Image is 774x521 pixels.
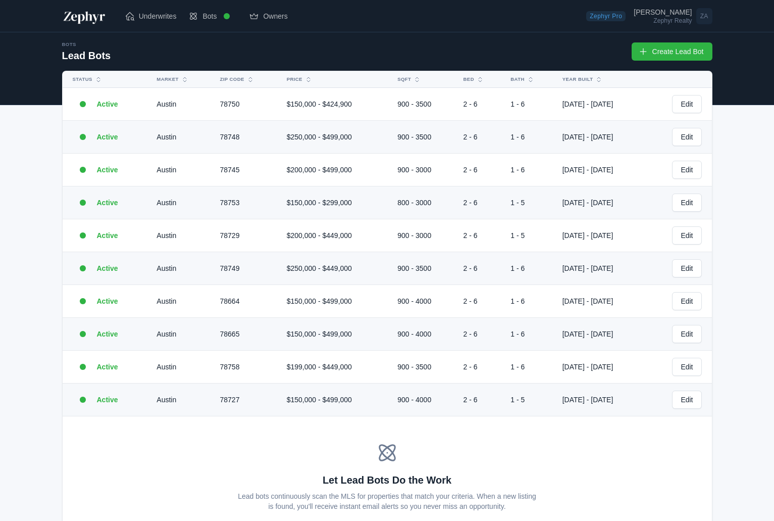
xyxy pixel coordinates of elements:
[150,186,214,219] td: Austin
[97,99,118,109] span: Active
[214,252,281,285] td: 78749
[97,132,118,142] span: Active
[150,121,214,154] td: Austin
[281,219,392,252] td: $200,000 - $449,000
[457,121,505,154] td: 2 - 6
[281,351,392,384] td: $199,000 - $449,000
[62,8,107,24] img: Zephyr Logo
[672,194,701,212] a: Edit
[672,226,701,245] a: Edit
[281,71,380,87] button: Price
[556,71,635,87] button: Year Built
[97,263,118,273] span: Active
[504,219,556,252] td: 1 - 5
[214,154,281,186] td: 78745
[97,165,118,175] span: Active
[214,186,281,219] td: 78753
[556,121,647,154] td: [DATE] - [DATE]
[556,318,647,351] td: [DATE] - [DATE]
[67,71,139,87] button: Status
[504,186,556,219] td: 1 - 5
[672,161,701,179] a: Edit
[97,230,118,241] span: Active
[632,42,712,61] a: Create Lead Bot
[391,252,457,285] td: 900 - 3500
[556,285,647,318] td: [DATE] - [DATE]
[150,252,214,285] td: Austin
[391,71,445,87] button: SQFT
[391,285,457,318] td: 900 - 4000
[634,9,692,16] div: [PERSON_NAME]
[391,154,457,186] td: 900 - 3000
[119,6,183,26] a: Underwrites
[504,384,556,416] td: 1 - 5
[214,351,281,384] td: 78758
[504,88,556,121] td: 1 - 6
[457,285,505,318] td: 2 - 6
[150,351,214,384] td: Austin
[97,198,118,208] span: Active
[672,259,701,277] a: Edit
[556,186,647,219] td: [DATE] - [DATE]
[672,391,701,409] a: Edit
[237,491,537,511] p: Lead bots continuously scan the MLS for properties that match your criteria. When a new listing i...
[556,351,647,384] td: [DATE] - [DATE]
[672,292,701,310] a: Edit
[556,384,647,416] td: [DATE] - [DATE]
[391,186,457,219] td: 800 - 3000
[281,88,392,121] td: $150,000 - $424,900
[391,384,457,416] td: 900 - 4000
[391,121,457,154] td: 900 - 3500
[139,11,177,21] span: Underwrites
[504,121,556,154] td: 1 - 6
[556,88,647,121] td: [DATE] - [DATE]
[182,2,243,30] a: Bots
[504,318,556,351] td: 1 - 6
[263,11,287,21] span: Owners
[281,154,392,186] td: $200,000 - $499,000
[457,384,505,416] td: 2 - 6
[556,252,647,285] td: [DATE] - [DATE]
[62,40,111,49] div: Bots
[214,384,281,416] td: 78727
[97,329,118,339] span: Active
[391,351,457,384] td: 900 - 3500
[672,95,701,113] a: Edit
[97,296,118,306] span: Active
[214,318,281,351] td: 78665
[457,351,505,384] td: 2 - 6
[150,318,214,351] td: Austin
[150,384,214,416] td: Austin
[586,11,626,21] span: Zephyr Pro
[556,219,647,252] td: [DATE] - [DATE]
[214,88,281,121] td: 78750
[150,71,201,87] button: Market
[634,6,712,26] a: Open user menu
[672,128,701,146] a: Edit
[214,285,281,318] td: 78664
[457,219,505,252] td: 2 - 6
[202,11,217,21] span: Bots
[150,219,214,252] td: Austin
[672,325,701,343] a: Edit
[556,154,647,186] td: [DATE] - [DATE]
[457,186,505,219] td: 2 - 6
[696,8,712,24] span: ZA
[281,186,392,219] td: $150,000 - $299,000
[457,252,505,285] td: 2 - 6
[457,71,493,87] button: Bed
[214,219,281,252] td: 78729
[391,318,457,351] td: 900 - 4000
[214,71,269,87] button: Zip Code
[672,358,701,376] a: Edit
[150,154,214,186] td: Austin
[150,88,214,121] td: Austin
[281,285,392,318] td: $150,000 - $499,000
[457,154,505,186] td: 2 - 6
[504,71,544,87] button: Bath
[634,18,692,24] div: Zephyr Realty
[281,318,392,351] td: $150,000 - $499,000
[281,252,392,285] td: $250,000 - $449,000
[62,49,111,63] h2: Lead Bots
[97,395,118,405] span: Active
